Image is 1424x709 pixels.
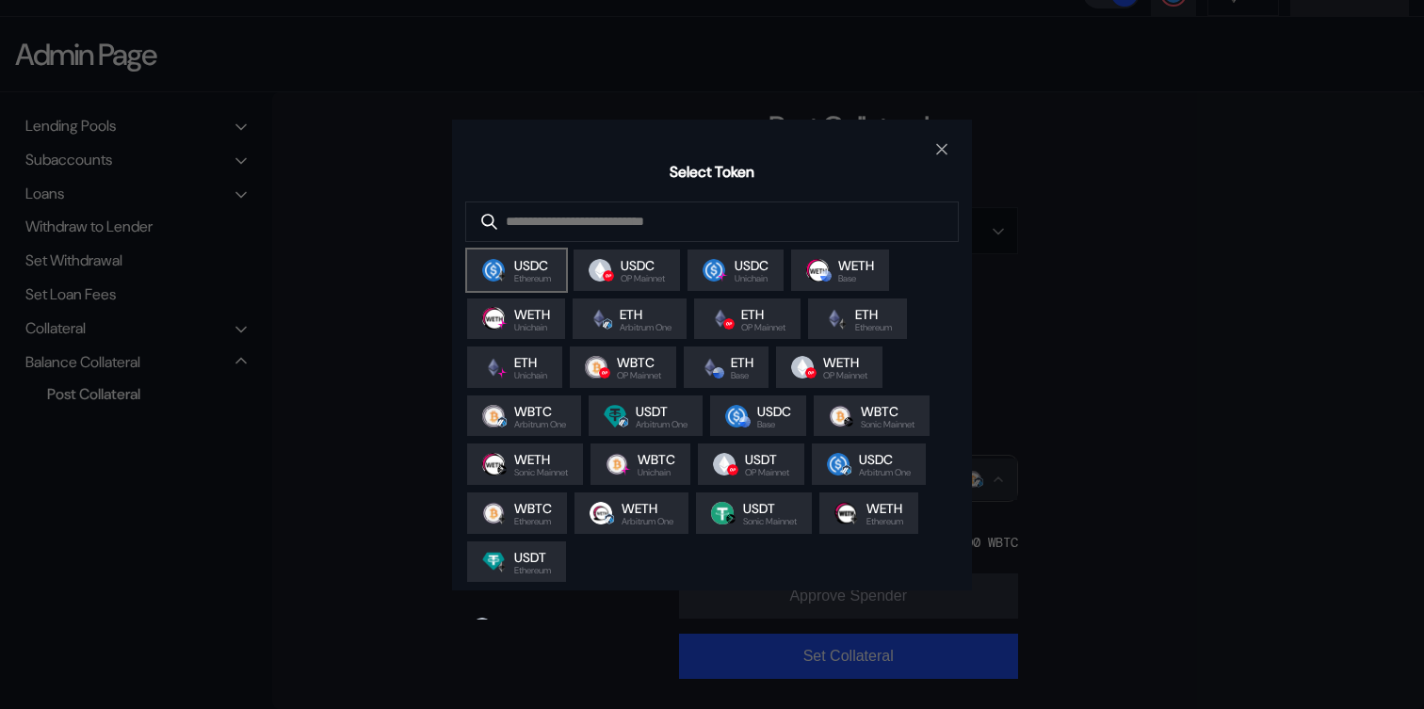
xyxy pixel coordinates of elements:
span: Ethereum [866,517,903,526]
img: svg+xml,%3c [837,318,849,330]
span: Unichain [514,323,550,332]
img: wrapped_bitcoin_wbtc.png [482,502,505,524]
span: OP Mainnet [741,323,785,332]
img: usdc.png [703,259,725,282]
img: ethereum.png [699,356,721,379]
img: svg%3e [496,318,508,330]
div: 282,727.037 [870,616,961,642]
span: OP Mainnet [823,371,867,380]
span: Base [757,420,791,429]
img: svg%3e [603,270,614,282]
img: base-BpWWO12p.svg [739,416,751,427]
span: Unichain [514,371,547,380]
span: USDT [636,403,688,420]
img: ethereum.png [709,307,732,330]
span: Ethereum [855,323,892,332]
img: ethereum.png [482,356,505,379]
span: WETH [514,306,550,323]
span: ETH [741,306,785,323]
span: Base [838,274,874,283]
span: USDC [514,257,551,274]
img: arbitrum-Dowo5cUs.svg [604,513,615,524]
span: Sonic Mainnet [743,517,797,526]
span: USDC [621,257,665,274]
img: ethereum.png [588,307,610,330]
span: Sonic Mainnet [514,468,568,477]
span: PENDLE-LPT [503,616,576,633]
img: empty-token.png [713,453,736,475]
span: OP Mainnet [745,468,789,477]
img: wbtc.png [585,356,607,379]
img: wbtc.png [482,405,505,427]
img: svg+xml,%3c [496,464,508,475]
span: WBTC [861,403,914,420]
span: USDC [735,257,769,274]
img: base-BpWWO12p.svg [820,270,832,282]
span: WETH [622,500,673,517]
span: WETH [823,354,867,371]
span: USDT [743,500,797,517]
img: svg+xml,%3c [849,513,860,524]
img: svg%3e [496,367,508,379]
span: WBTC [514,500,552,517]
img: empty-token.png [471,618,494,640]
span: ETH [855,306,892,323]
span: ETH [620,306,672,323]
span: Unichain [638,468,675,477]
span: USDT [514,549,551,566]
span: WETH [838,257,874,274]
img: arbitrum-Dowo5cUs.svg [618,416,629,427]
span: USDC [757,403,791,420]
span: WBTC [638,451,675,468]
span: Sonic Mainnet [861,420,914,429]
img: svg+xml,%3c [843,416,854,427]
img: svg+xml,%3c [496,513,508,524]
img: wrapped_bitcoin_wbtc.png [829,405,851,427]
img: usdc.png [827,453,850,475]
span: Ethereum [514,274,551,283]
img: weth.png [834,502,857,524]
img: svg%3e [717,270,728,282]
span: Base [731,371,753,380]
img: arbitrum-Dowo5cUs.svg [496,416,508,427]
span: OP Mainnet [617,371,661,380]
img: svg+xml,%3c [496,270,508,282]
span: OP Mainnet [621,274,665,283]
img: weth_2.jpg [482,453,505,475]
span: USDC [859,451,911,468]
span: ETH [731,354,753,371]
span: WETH [866,500,903,517]
img: logo.png [604,405,626,427]
span: Arbitrum One [636,420,688,429]
span: WBTC [617,354,661,371]
img: empty-token.png [791,356,814,379]
img: weth_2.jpg [482,307,505,330]
h2: Select Token [670,162,754,182]
img: usdc.png [482,259,505,282]
span: USDT [745,451,789,468]
span: Ethereum [514,566,551,575]
img: ethereum.png [823,307,846,330]
img: wrapped_bitcoin_wbtc.png [606,453,628,475]
span: WETH [514,451,568,468]
img: svg%3e [805,367,817,379]
img: Tether.png [482,550,505,572]
img: svg+xml,%3c [725,513,736,524]
img: arbitrum-Dowo5cUs.svg [602,318,613,330]
img: usdc.png [725,405,748,427]
span: Arbitrum One [859,468,911,477]
span: Ethereum [514,517,552,526]
span: Arbitrum One [514,420,566,429]
span: Arbitrum One [622,517,673,526]
span: Unichain [735,274,769,283]
img: svg+xml,%3c [496,561,508,572]
img: svg%3e [599,367,610,379]
img: base-BpWWO12p.svg [713,367,724,379]
img: empty-token.png [589,259,611,282]
img: svg%3e [723,318,735,330]
img: svg%3e [727,464,738,475]
img: weth.png [806,259,829,282]
img: WETH.PNG [590,502,612,524]
img: usdt.jpg [711,502,734,524]
button: close modal [927,135,957,165]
